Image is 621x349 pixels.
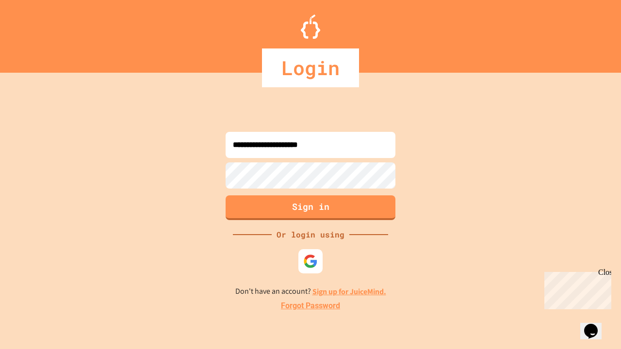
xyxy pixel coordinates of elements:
img: Logo.svg [301,15,320,39]
a: Forgot Password [281,300,340,312]
img: google-icon.svg [303,254,318,269]
p: Don't have an account? [235,286,386,298]
div: Login [262,48,359,87]
a: Sign up for JuiceMind. [312,286,386,297]
iframe: chat widget [540,268,611,309]
div: Or login using [272,229,349,240]
div: Chat with us now!Close [4,4,67,62]
button: Sign in [226,195,395,220]
iframe: chat widget [580,310,611,339]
